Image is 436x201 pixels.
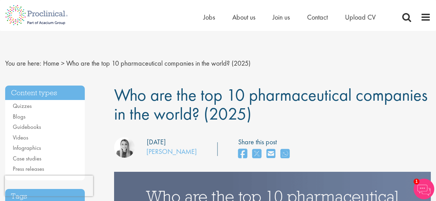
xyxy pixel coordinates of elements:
[114,84,428,125] span: Who are the top 10 pharmaceutical companies in the world? (2025)
[13,102,32,110] a: Quizzes
[13,155,41,162] a: Case studies
[13,134,28,141] a: Videos
[5,86,85,100] h3: Content types
[232,13,255,22] a: About us
[13,165,44,172] a: Press releases
[414,179,419,185] span: 1
[266,147,275,161] a: share on email
[66,59,251,68] span: Who are the top 10 pharmaceutical companies in the world? (2025)
[146,147,197,156] a: [PERSON_NAME]
[238,147,247,161] a: share on facebook
[13,123,41,131] a: Guidebooks
[307,13,328,22] a: Contact
[13,113,26,120] a: Blogs
[345,13,376,22] a: Upload CV
[273,13,290,22] a: Join us
[5,59,41,68] span: You are here:
[61,59,64,68] span: >
[414,179,434,199] img: Chatbot
[43,59,59,68] a: breadcrumb link
[13,144,41,152] a: Infographics
[114,137,135,158] img: Hannah Burke
[5,176,93,196] iframe: reCAPTCHA
[238,137,293,147] label: Share this post
[281,147,290,161] a: share on whats app
[147,137,166,147] div: [DATE]
[203,13,215,22] a: Jobs
[252,147,261,161] a: share on twitter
